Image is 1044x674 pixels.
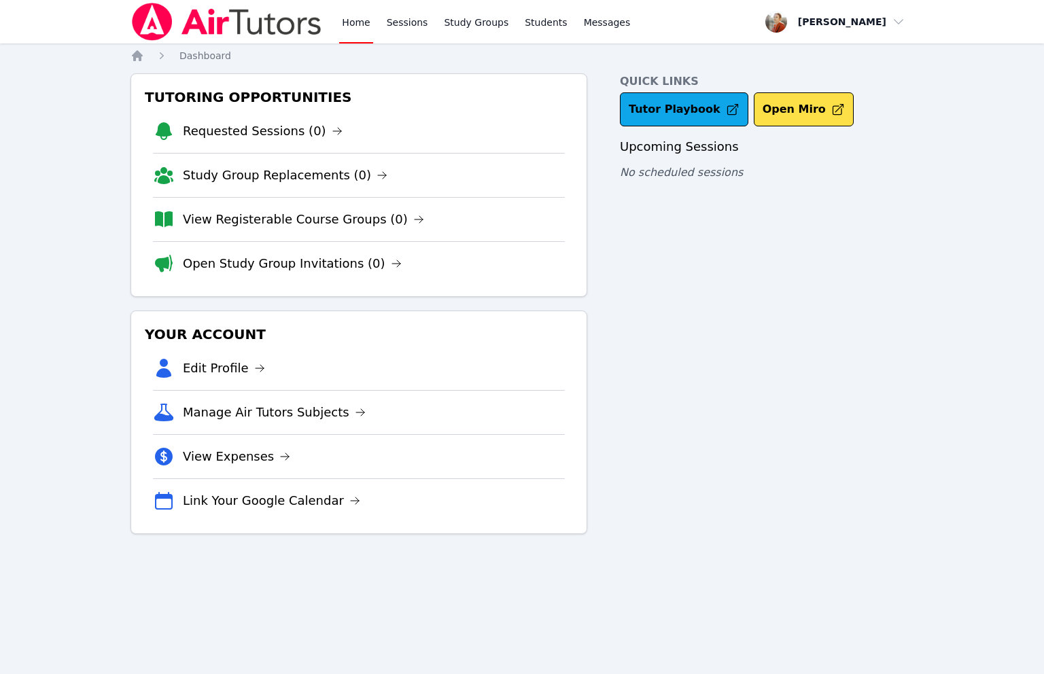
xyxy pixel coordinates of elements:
a: Edit Profile [183,359,265,378]
a: Open Study Group Invitations (0) [183,254,402,273]
h3: Your Account [142,322,576,347]
img: Air Tutors [130,3,323,41]
a: Tutor Playbook [620,92,748,126]
a: Link Your Google Calendar [183,491,360,510]
h3: Tutoring Opportunities [142,85,576,109]
a: Requested Sessions (0) [183,122,343,141]
a: Dashboard [179,49,231,63]
span: No scheduled sessions [620,166,743,179]
button: Open Miro [754,92,854,126]
h3: Upcoming Sessions [620,137,913,156]
a: View Registerable Course Groups (0) [183,210,424,229]
span: Messages [584,16,631,29]
a: Study Group Replacements (0) [183,166,387,185]
nav: Breadcrumb [130,49,913,63]
h4: Quick Links [620,73,913,90]
a: Manage Air Tutors Subjects [183,403,366,422]
span: Dashboard [179,50,231,61]
a: View Expenses [183,447,290,466]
